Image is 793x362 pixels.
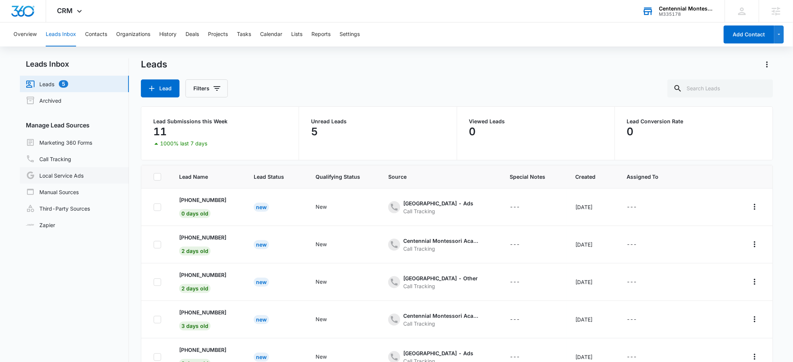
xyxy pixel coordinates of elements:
[510,240,520,249] div: ---
[179,346,226,354] p: [PHONE_NUMBER]
[26,138,92,147] a: Marketing 360 Forms
[316,315,327,323] div: New
[26,96,61,105] a: Archived
[510,203,520,212] div: ---
[627,278,637,287] div: ---
[469,119,603,124] p: Viewed Leads
[403,199,473,207] div: [GEOGRAPHIC_DATA] - Ads
[627,353,637,362] div: ---
[510,240,533,249] div: - - Select to Edit Field
[57,7,73,15] span: CRM
[510,315,533,324] div: - - Select to Edit Field
[627,240,637,249] div: ---
[627,119,761,124] p: Lead Conversion Rate
[388,199,487,215] div: - - Select to Edit Field
[627,203,650,212] div: - - Select to Edit Field
[254,240,269,249] div: New
[237,22,251,46] button: Tasks
[388,312,492,328] div: - - Select to Edit Field
[116,22,150,46] button: Organizations
[340,22,360,46] button: Settings
[724,25,774,43] button: Add Contact
[388,237,492,253] div: - - Select to Edit Field
[667,79,773,97] input: Search Leads
[627,353,650,362] div: - - Select to Edit Field
[316,278,340,287] div: - - Select to Edit Field
[179,173,236,181] span: Lead Name
[510,353,533,362] div: - - Select to Edit Field
[403,312,478,320] div: Centennial Montessori Academy - Content
[469,126,476,138] p: 0
[576,241,609,248] div: [DATE]
[403,282,478,290] div: Call Tracking
[403,274,478,282] div: [GEOGRAPHIC_DATA] - Other
[576,203,609,211] div: [DATE]
[291,22,302,46] button: Lists
[179,271,226,279] p: [PHONE_NUMBER]
[179,284,211,293] span: 2 days old
[510,353,520,362] div: ---
[26,221,55,229] a: Zapier
[388,173,492,181] span: Source
[208,22,228,46] button: Projects
[186,79,228,97] button: Filters
[749,238,761,250] button: Actions
[510,278,533,287] div: - - Select to Edit Field
[627,126,634,138] p: 0
[627,203,637,212] div: ---
[254,354,269,360] a: New
[179,271,236,292] a: [PHONE_NUMBER]2 days old
[311,119,444,124] p: Unread Leads
[26,79,68,88] a: Leads5
[316,353,340,362] div: - - Select to Edit Field
[403,207,473,215] div: Call Tracking
[749,201,761,213] button: Actions
[153,119,287,124] p: Lead Submissions this Week
[254,279,269,285] a: New
[254,204,269,210] a: New
[85,22,107,46] button: Contacts
[254,173,298,181] span: Lead Status
[316,203,327,211] div: New
[316,240,340,249] div: - - Select to Edit Field
[20,58,129,70] h2: Leads Inbox
[388,274,491,290] div: - - Select to Edit Field
[403,245,478,253] div: Call Tracking
[46,22,76,46] button: Leads Inbox
[20,121,129,130] h3: Manage Lead Sources
[179,308,226,316] p: [PHONE_NUMBER]
[153,126,167,138] p: 11
[179,322,211,331] span: 3 days old
[254,353,269,362] div: New
[254,241,269,248] a: New
[260,22,282,46] button: Calendar
[179,209,211,218] span: 0 days old
[316,173,370,181] span: Qualifying Status
[254,278,269,287] div: New
[141,59,167,70] h1: Leads
[316,203,340,212] div: - - Select to Edit Field
[403,237,478,245] div: Centennial Montessori Academy - Content
[26,187,79,196] a: Manual Sources
[26,154,71,163] a: Call Tracking
[179,196,236,217] a: [PHONE_NUMBER]0 days old
[179,247,211,256] span: 2 days old
[179,233,236,254] a: [PHONE_NUMBER]2 days old
[316,353,327,361] div: New
[254,315,269,324] div: New
[510,315,520,324] div: ---
[311,22,331,46] button: Reports
[13,22,37,46] button: Overview
[160,141,207,146] p: 1000% last 7 days
[627,240,650,249] div: - - Select to Edit Field
[627,315,637,324] div: ---
[254,203,269,212] div: New
[576,173,609,181] span: Created
[159,22,177,46] button: History
[510,203,533,212] div: - - Select to Edit Field
[141,79,180,97] button: Lead
[179,196,226,204] p: [PHONE_NUMBER]
[179,308,236,329] a: [PHONE_NUMBER]3 days old
[749,313,761,325] button: Actions
[179,233,226,241] p: [PHONE_NUMBER]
